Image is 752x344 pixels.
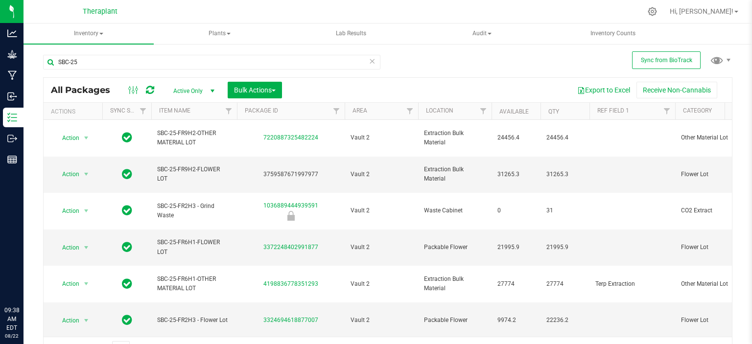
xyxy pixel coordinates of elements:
p: 09:38 AM EDT [4,306,19,332]
span: 24456.4 [546,133,584,142]
a: Inventory [23,23,154,44]
a: Package ID [245,107,278,114]
span: Inventory Counts [577,29,649,38]
a: 3324694618877007 [263,317,318,323]
a: Location [426,107,453,114]
span: In Sync [122,131,132,144]
a: Sync Status [110,107,148,114]
span: In Sync [122,204,132,217]
a: Filter [659,103,675,119]
a: Filter [402,103,418,119]
a: Area [352,107,367,114]
span: Vault 2 [351,206,412,215]
span: Vault 2 [351,133,412,142]
span: Extraction Bulk Material [424,165,486,183]
inline-svg: Grow [7,49,17,59]
span: Clear [369,55,376,68]
span: In Sync [122,277,132,291]
div: Manage settings [646,7,658,16]
span: select [80,204,93,218]
span: Terp Extraction [595,279,669,289]
span: Action [53,167,80,181]
input: Search Package ID, Item Name, SKU, Lot or Part Number... [43,55,380,69]
span: Extraction Bulk Material [424,275,486,293]
span: 27774 [497,279,535,289]
span: Vault 2 [351,316,412,325]
a: Filter [329,103,345,119]
span: 27774 [546,279,584,289]
a: 1036889444939591 [263,202,318,209]
span: Sync from BioTrack [641,57,692,64]
span: 21995.9 [497,243,535,252]
span: 21995.9 [546,243,584,252]
a: Lab Results [286,23,416,44]
span: Packable Flower [424,316,486,325]
span: 9974.2 [497,316,535,325]
inline-svg: Inventory [7,113,17,122]
span: SBC-25-FR6H1-OTHER MATERIAL LOT [157,275,231,293]
p: 08/22 [4,332,19,340]
span: select [80,314,93,327]
span: select [80,241,93,254]
span: Theraplant [83,7,117,16]
iframe: Resource center [10,266,39,295]
span: 31265.3 [497,170,535,179]
span: Action [53,277,80,291]
button: Sync from BioTrack [632,51,701,69]
span: Audit [417,24,546,44]
inline-svg: Reports [7,155,17,164]
span: Hi, [PERSON_NAME]! [670,7,733,15]
a: Qty [548,108,559,115]
div: Actions [51,108,98,115]
a: Item Name [159,107,190,114]
a: Inventory Counts [548,23,678,44]
a: Plants [155,23,285,44]
span: SBC-25-FR9H2-FLOWER LOT [157,165,231,183]
span: SBC-25-FR2H3 - Flower Lot [157,316,231,325]
span: 0 [497,206,535,215]
span: 31265.3 [546,170,584,179]
inline-svg: Inbound [7,92,17,101]
span: SBC-25-FR9H2-OTHER MATERIAL LOT [157,129,231,147]
span: In Sync [122,313,132,327]
button: Receive Non-Cannabis [636,82,717,98]
span: Lab Results [323,29,379,38]
span: Plants [155,24,284,44]
a: Filter [221,103,237,119]
span: 24456.4 [497,133,535,142]
a: 7220887325482224 [263,134,318,141]
span: Extraction Bulk Material [424,129,486,147]
a: Filter [135,103,151,119]
span: select [80,131,93,145]
button: Bulk Actions [228,82,282,98]
span: 22236.2 [546,316,584,325]
a: Category [683,107,712,114]
inline-svg: Analytics [7,28,17,38]
span: All Packages [51,85,120,95]
span: In Sync [122,167,132,181]
a: 4198836778351293 [263,280,318,287]
a: Filter [475,103,492,119]
iframe: Resource center unread badge [29,264,41,276]
a: Available [499,108,529,115]
span: 31 [546,206,584,215]
button: Export to Excel [571,82,636,98]
span: select [80,277,93,291]
span: Waste Cabinet [424,206,486,215]
span: Packable Flower [424,243,486,252]
a: Ref Field 1 [597,107,629,114]
span: Vault 2 [351,279,412,289]
span: Action [53,131,80,145]
span: Vault 2 [351,243,412,252]
div: 3759587671997977 [235,170,346,179]
a: Audit [417,23,547,44]
span: Action [53,241,80,254]
span: Action [53,314,80,327]
div: Newly Received [235,211,346,221]
span: Bulk Actions [234,86,276,94]
inline-svg: Manufacturing [7,70,17,80]
span: Vault 2 [351,170,412,179]
a: 3372248402991877 [263,244,318,251]
span: Action [53,204,80,218]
